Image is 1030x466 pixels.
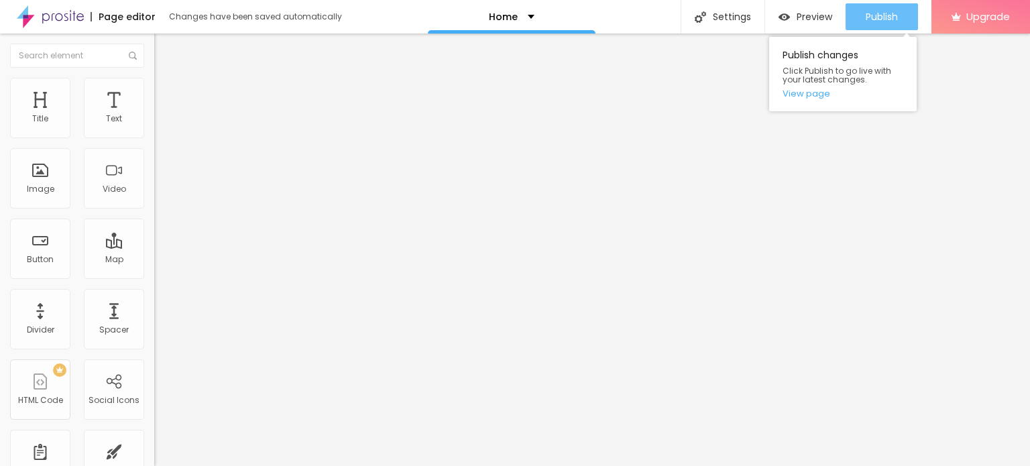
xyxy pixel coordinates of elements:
[866,11,898,22] span: Publish
[89,396,139,405] div: Social Icons
[769,37,917,111] div: Publish changes
[797,11,832,22] span: Preview
[154,34,1030,466] iframe: Editor
[18,396,63,405] div: HTML Code
[27,255,54,264] div: Button
[103,184,126,194] div: Video
[27,325,54,335] div: Divider
[27,184,54,194] div: Image
[129,52,137,60] img: Icone
[783,89,903,98] a: View page
[91,12,156,21] div: Page editor
[105,255,123,264] div: Map
[765,3,846,30] button: Preview
[695,11,706,23] img: Icone
[32,114,48,123] div: Title
[846,3,918,30] button: Publish
[779,11,790,23] img: view-1.svg
[106,114,122,123] div: Text
[489,12,518,21] p: Home
[99,325,129,335] div: Spacer
[966,11,1010,22] span: Upgrade
[783,66,903,84] span: Click Publish to go live with your latest changes.
[10,44,144,68] input: Search element
[169,13,342,21] div: Changes have been saved automatically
